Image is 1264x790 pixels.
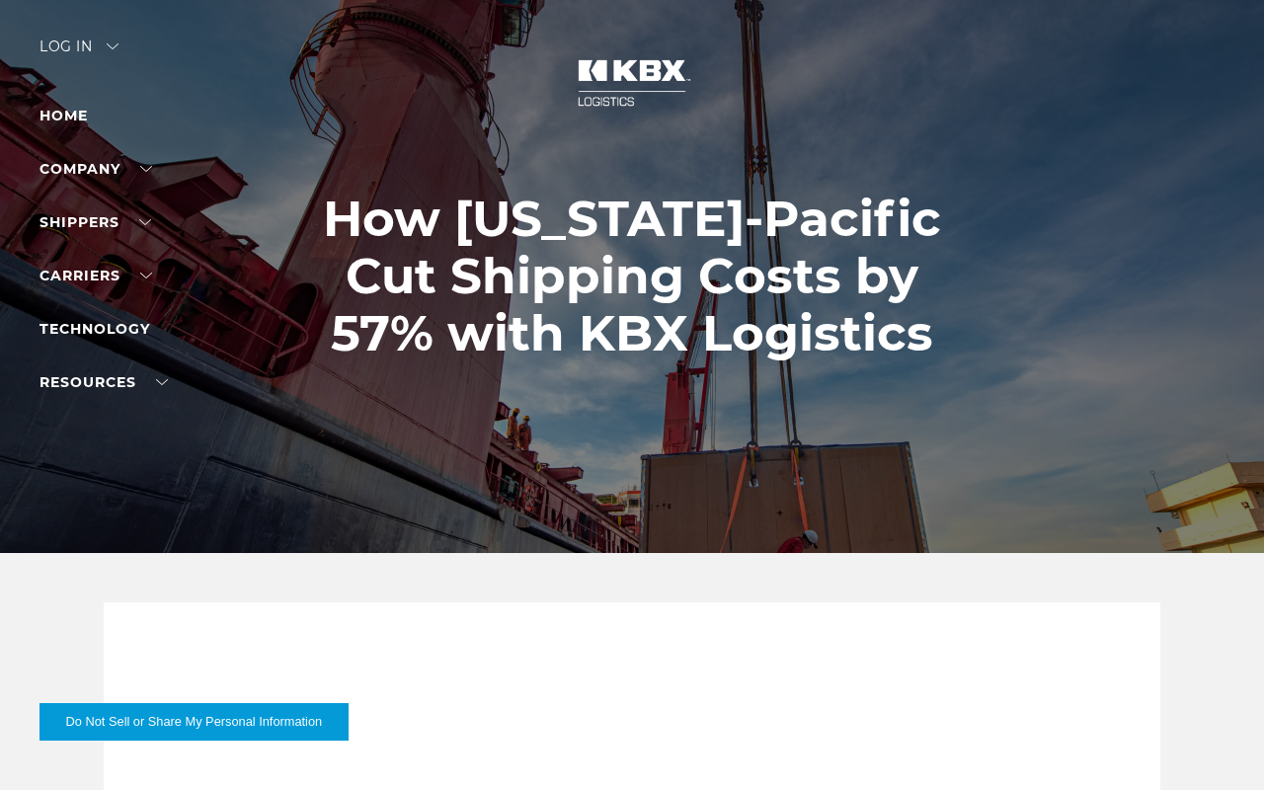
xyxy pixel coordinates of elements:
button: Do Not Sell or Share My Personal Information [39,703,349,741]
img: kbx logo [558,39,706,126]
a: Carriers [39,267,152,284]
a: Company [39,160,152,178]
a: Home [39,107,88,124]
iframe: Chat Widget [1165,695,1264,790]
a: SHIPPERS [39,213,151,231]
h1: How [US_STATE]-Pacific Cut Shipping Costs by 57% with KBX Logistics [289,191,976,362]
div: Log in [39,39,118,68]
a: Technology [39,320,150,338]
img: arrow [107,43,118,49]
a: RESOURCES [39,373,168,391]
